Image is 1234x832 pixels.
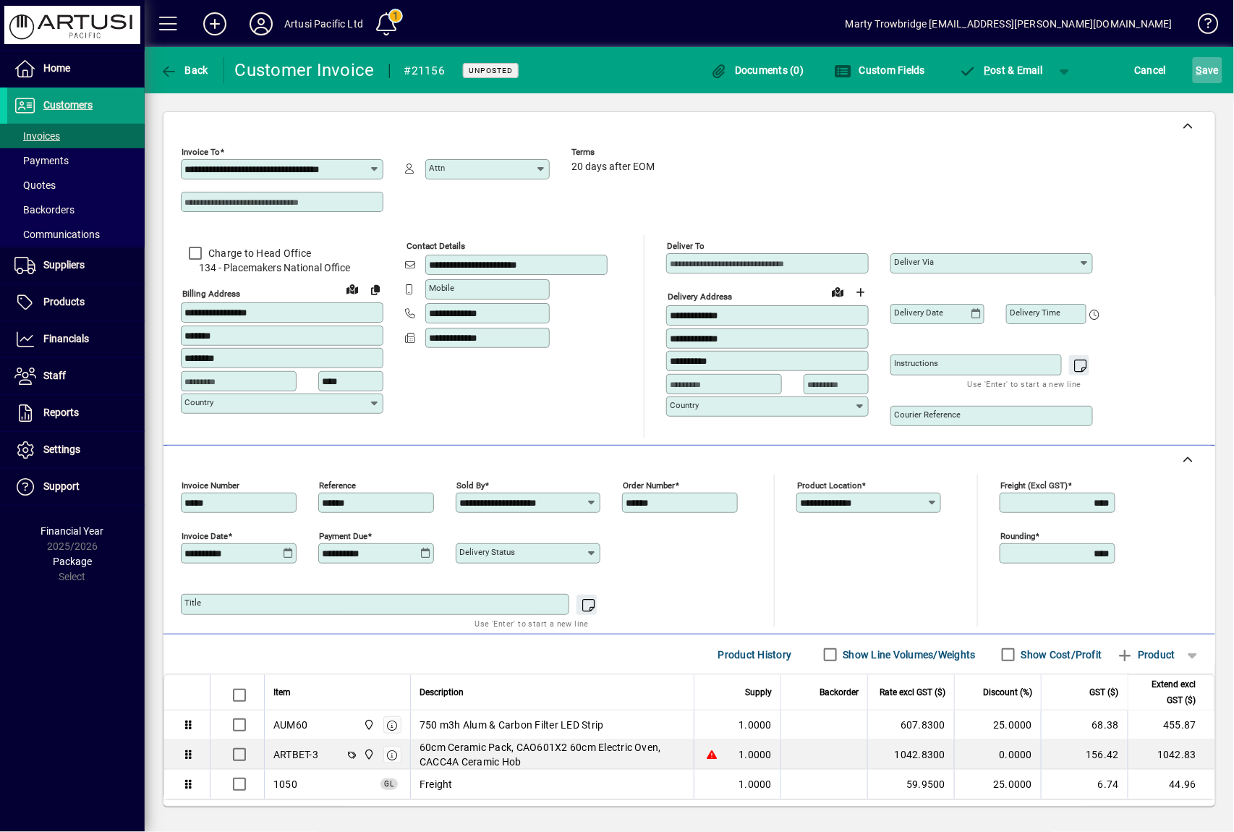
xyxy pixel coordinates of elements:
span: Quotes [14,179,56,191]
mat-label: Attn [429,163,445,173]
span: Description [420,684,464,700]
span: Cancel [1135,59,1167,82]
mat-label: Instructions [894,358,938,368]
span: Backorders [14,204,75,216]
span: Suppliers [43,259,85,271]
mat-label: Delivery date [894,307,943,318]
mat-label: Deliver To [667,241,705,251]
a: Backorders [7,198,145,222]
span: Discount (%) [983,684,1032,700]
label: Show Line Volumes/Weights [841,648,976,662]
a: Quotes [7,173,145,198]
div: #21156 [404,59,446,82]
mat-hint: Use 'Enter' to start a new line [968,375,1081,392]
a: View on map [341,277,364,300]
a: Knowledge Base [1187,3,1216,50]
span: Main Warehouse [359,747,376,763]
mat-label: Product location [797,480,861,491]
label: Show Cost/Profit [1018,648,1102,662]
span: Documents (0) [710,64,804,76]
mat-label: Reference [319,480,356,491]
span: Products [43,296,85,307]
td: 455.87 [1128,710,1214,740]
span: 1.0000 [739,747,773,762]
a: Reports [7,395,145,431]
span: Freight [420,777,453,791]
button: Product [1110,642,1183,668]
span: Extend excl GST ($) [1137,676,1196,708]
span: S [1196,64,1202,76]
div: ARTBET-3 [273,747,318,762]
a: Financials [7,321,145,357]
mat-label: Freight (excl GST) [1000,480,1068,491]
span: ave [1196,59,1219,82]
button: Save [1193,57,1222,83]
div: Customer Invoice [235,59,375,82]
button: Back [156,57,212,83]
td: 0.0000 [954,740,1041,770]
button: Add [192,11,238,37]
span: Payments [14,155,69,166]
div: 607.8300 [877,718,945,732]
button: Post & Email [952,57,1050,83]
span: Home [43,62,70,74]
td: 6.74 [1041,770,1128,799]
span: Back [160,64,208,76]
mat-label: Country [184,397,213,407]
a: Home [7,51,145,87]
mat-label: Courier Reference [894,409,961,420]
span: 20 days after EOM [571,161,655,173]
mat-label: Invoice date [182,531,228,541]
span: Settings [43,443,80,455]
mat-hint: Use 'Enter' to start a new line [475,615,589,632]
button: Documents (0) [707,57,808,83]
mat-label: Mobile [429,283,454,293]
span: Support [43,480,80,492]
mat-label: Country [670,400,699,410]
span: Financials [43,333,89,344]
a: Support [7,469,145,505]
span: Terms [571,148,658,157]
span: 750 m3h Alum & Carbon Filter LED Strip [420,718,604,732]
span: Rate excl GST ($) [880,684,945,700]
button: Cancel [1131,57,1170,83]
a: Payments [7,148,145,173]
span: 1.0000 [739,777,773,791]
td: 156.42 [1041,740,1128,770]
span: Invoices [14,130,60,142]
mat-label: Payment due [319,531,367,541]
div: Marty Trowbridge [EMAIL_ADDRESS][PERSON_NAME][DOMAIN_NAME] [846,12,1173,35]
span: Unposted [469,66,513,75]
span: Product [1117,643,1175,666]
mat-label: Sold by [456,480,485,491]
span: Financial Year [41,525,104,537]
span: Main Warehouse [359,717,376,733]
mat-label: Delivery time [1010,307,1060,318]
td: 25.0000 [954,710,1041,740]
mat-label: Invoice number [182,480,239,491]
span: 1.0000 [739,718,773,732]
a: View on map [826,280,849,303]
td: 68.38 [1041,710,1128,740]
mat-label: Deliver via [894,257,934,267]
span: Backorder [820,684,859,700]
mat-label: Title [184,598,201,608]
a: Settings [7,432,145,468]
button: Copy to Delivery address [364,278,387,301]
td: 44.96 [1128,770,1214,799]
span: GL [384,780,394,788]
button: Choose address [849,281,872,304]
span: Package [53,556,92,567]
a: Communications [7,222,145,247]
span: Communications [14,229,100,240]
label: Charge to Head Office [205,246,311,260]
span: 134 - Placemakers National Office [181,260,383,276]
span: GST ($) [1090,684,1119,700]
span: P [984,64,991,76]
td: 1042.83 [1128,740,1214,770]
mat-label: Invoice To [182,147,220,157]
span: 60cm Ceramic Pack, CAO601X2 60cm Electric Oven, CACC4A Ceramic Hob [420,740,685,769]
span: Supply [745,684,772,700]
a: Suppliers [7,247,145,284]
span: Staff [43,370,66,381]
